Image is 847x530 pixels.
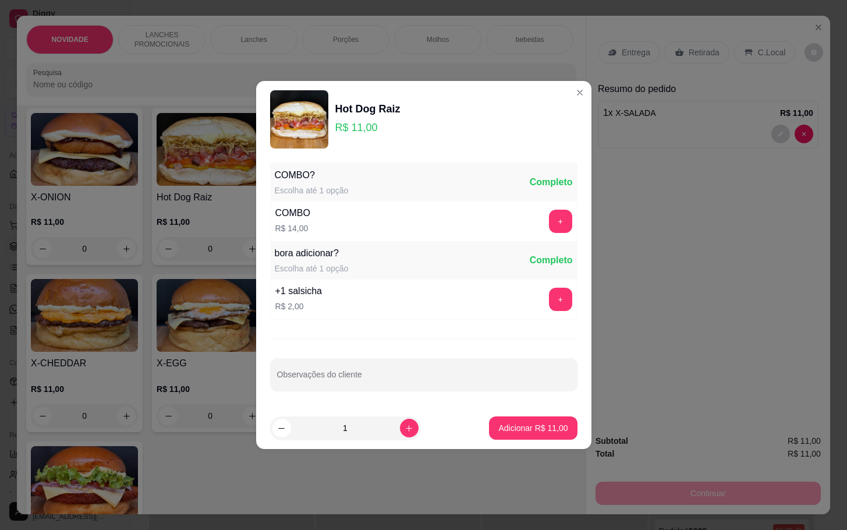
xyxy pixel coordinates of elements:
[489,416,577,440] button: Adicionar R$ 11,00
[549,210,572,233] button: add
[272,419,291,437] button: decrease-product-quantity
[498,422,568,434] p: Adicionar R$ 11,00
[275,185,349,196] div: Escolha até 1 opção
[275,168,349,182] div: COMBO?
[570,83,589,102] button: Close
[335,101,401,117] div: Hot Dog Raiz
[275,222,310,234] p: R$ 14,00
[275,246,349,260] div: bora adicionar?
[530,253,573,267] div: Completo
[275,206,310,220] div: COMBO
[270,90,328,149] img: product-image
[277,373,570,385] input: Observações do cliente
[335,119,401,136] p: R$ 11,00
[275,284,323,298] div: +1 salsicha
[400,419,419,437] button: increase-product-quantity
[530,175,573,189] div: Completo
[275,301,323,312] p: R$ 2,00
[275,263,349,274] div: Escolha até 1 opção
[549,288,572,311] button: add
